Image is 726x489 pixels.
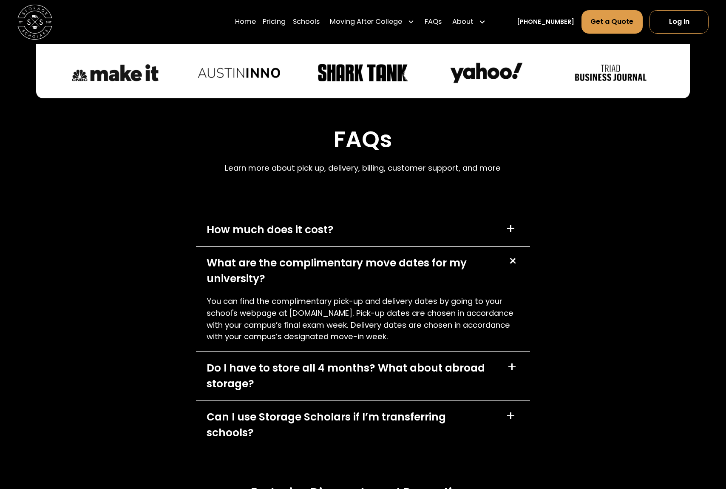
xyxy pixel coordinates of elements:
[517,17,574,26] a: [PHONE_NUMBER]
[506,409,516,423] div: +
[507,360,517,375] div: +
[235,10,256,34] a: Home
[263,10,286,34] a: Pricing
[69,61,162,84] img: CNBC Make It logo.
[326,10,418,34] div: Moving After College
[225,162,501,174] p: Learn more about pick up, delivery, billing, customer support, and more
[207,409,496,441] div: Can I use Storage Scholars if I’m transferring schools?
[330,17,402,27] div: Moving After College
[506,222,516,236] div: +
[425,10,442,34] a: FAQs
[17,4,52,39] img: Storage Scholars main logo
[207,295,520,343] p: You can find the complimentary pick-up and delivery dates by going to your school's webpage at [D...
[207,360,497,392] div: Do I have to store all 4 months? What about abroad storage?
[207,222,334,238] div: How much does it cost?
[293,10,320,34] a: Schools
[207,255,497,287] div: What are the complimentary move dates for my university?
[581,10,643,34] a: Get a Quote
[452,17,474,27] div: About
[449,10,489,34] div: About
[504,253,521,270] div: +
[649,10,709,34] a: Log In
[225,126,501,153] h2: FAQs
